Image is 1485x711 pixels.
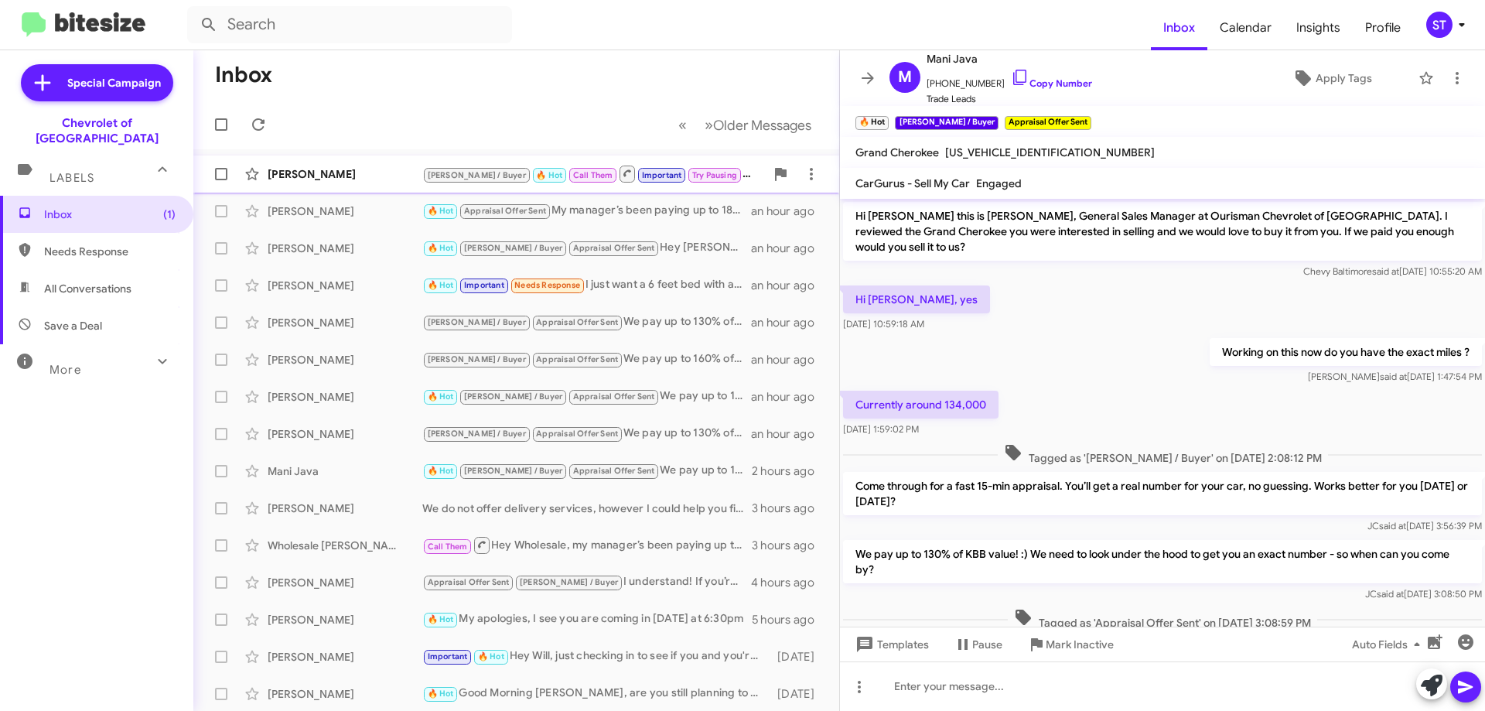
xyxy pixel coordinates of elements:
div: We pay up to 130% of KBB value! :) We need to look under the hood to get you an exact number - so... [422,313,751,331]
div: Hey Wholesale, my manager’s been paying up to 180% over market for trades this week. If yours qua... [422,535,752,555]
button: Next [695,109,821,141]
nav: Page navigation example [670,109,821,141]
span: [PERSON_NAME] / Buyer [464,466,562,476]
div: 3 hours ago [752,538,827,553]
div: Hey Will, just checking in to see if you and you're wife are available to stop by [DATE]? [422,648,770,665]
span: 🔥 Hot [428,391,454,402]
span: Appraisal Offer Sent [536,317,618,327]
span: Appraisal Offer Sent [464,206,546,216]
button: Auto Fields [1340,631,1439,658]
div: [DATE] [770,686,827,702]
span: 🔥 Hot [428,206,454,216]
span: Grand Cherokee [855,145,939,159]
span: CarGurus - Sell My Car [855,176,970,190]
button: Templates [840,631,941,658]
span: [US_VEHICLE_IDENTIFICATION_NUMBER] [945,145,1155,159]
span: More [49,363,81,377]
div: 4 hours ago [751,575,827,590]
div: [DATE] [770,649,827,665]
button: Mark Inactive [1015,631,1126,658]
span: Appraisal Offer Sent [573,243,655,253]
div: an hour ago [751,241,827,256]
div: Hey [PERSON_NAME], my manager’s been paying up to 180% over market for trades this week. If yours... [422,239,751,257]
div: We pay up to 130% of KBB value! :) We need to look under the hood to get you an exact number - so... [422,462,752,480]
span: Tagged as 'Appraisal Offer Sent' on [DATE] 3:08:59 PM [1008,608,1317,631]
span: said at [1379,520,1406,532]
span: « [678,115,687,135]
div: [PERSON_NAME] [268,203,422,219]
span: 🔥 Hot [428,243,454,253]
span: Call Them [428,542,468,552]
span: Mark Inactive [1046,631,1114,658]
div: [PERSON_NAME] [268,166,422,182]
div: an hour ago [751,315,827,330]
span: Inbox [1151,5,1207,50]
div: We pay up to 160% of KBB value! :) We need to look under the hood to get you an exact number - so... [422,350,751,368]
div: Good Morning [PERSON_NAME], are you still planning to stop by this morning? [422,685,770,702]
div: an hour ago [751,389,827,405]
span: 🔥 Hot [428,466,454,476]
span: said at [1380,371,1407,382]
div: [PERSON_NAME] [268,426,422,442]
p: Hi [PERSON_NAME], yes [843,285,990,313]
a: Insights [1284,5,1353,50]
div: My apologies, I see you are coming in [DATE] at 6:30pm [422,610,752,628]
span: Labels [49,171,94,185]
span: Appraisal Offer Sent [536,354,618,364]
a: Special Campaign [21,64,173,101]
span: [PERSON_NAME] / Buyer [520,577,618,587]
span: All Conversations [44,281,131,296]
span: Needs Response [44,244,176,259]
span: Save a Deal [44,318,102,333]
span: Auto Fields [1352,631,1426,658]
div: 3 hours ago [752,501,827,516]
div: We pay up to 160% of KBB value! :) We need to look under the hood to get you an exact number - so... [422,388,751,405]
span: Appraisal Offer Sent [428,577,510,587]
button: Apply Tags [1252,64,1411,92]
span: [PERSON_NAME] / Buyer [428,317,526,327]
div: See you soon [422,164,765,183]
span: [PERSON_NAME] / Buyer [428,429,526,439]
span: Try Pausing [692,170,737,180]
div: [PERSON_NAME] [268,352,422,367]
p: Currently around 134,000 [843,391,999,419]
div: an hour ago [751,278,827,293]
span: Special Campaign [67,75,161,91]
div: ST [1426,12,1453,38]
small: [PERSON_NAME] / Buyer [895,116,998,130]
span: Templates [852,631,929,658]
div: 2 hours ago [752,463,827,479]
div: I just want a 6 feet bed with access cab [422,276,751,294]
p: We pay up to 130% of KBB value! :) We need to look under the hood to get you an exact number - so... [843,540,1482,583]
div: [PERSON_NAME] [268,241,422,256]
a: Profile [1353,5,1413,50]
span: Appraisal Offer Sent [573,466,655,476]
span: [DATE] 1:59:02 PM [843,423,919,435]
div: [PERSON_NAME] [268,501,422,516]
span: Older Messages [713,117,811,134]
span: [PHONE_NUMBER] [927,68,1092,91]
span: (1) [163,207,176,222]
div: [PERSON_NAME] [268,575,422,590]
button: ST [1413,12,1468,38]
div: an hour ago [751,203,827,219]
span: Call Them [573,170,613,180]
span: Apply Tags [1316,64,1372,92]
div: [PERSON_NAME] [268,389,422,405]
div: Wholesale [PERSON_NAME] [268,538,422,553]
span: Appraisal Offer Sent [573,391,655,402]
span: [PERSON_NAME] / Buyer [464,391,562,402]
a: Copy Number [1011,77,1092,89]
button: Pause [941,631,1015,658]
div: We do not offer delivery services, however I could help you find a shipping company that you coul... [422,501,752,516]
div: [PERSON_NAME] [268,686,422,702]
span: said at [1372,265,1399,277]
div: [PERSON_NAME] [268,649,422,665]
span: JC [DATE] 3:08:50 PM [1365,588,1482,600]
span: said at [1377,588,1404,600]
p: Working on this now do you have the exact miles ? [1210,338,1482,366]
a: Calendar [1207,5,1284,50]
span: Appraisal Offer Sent [536,429,618,439]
